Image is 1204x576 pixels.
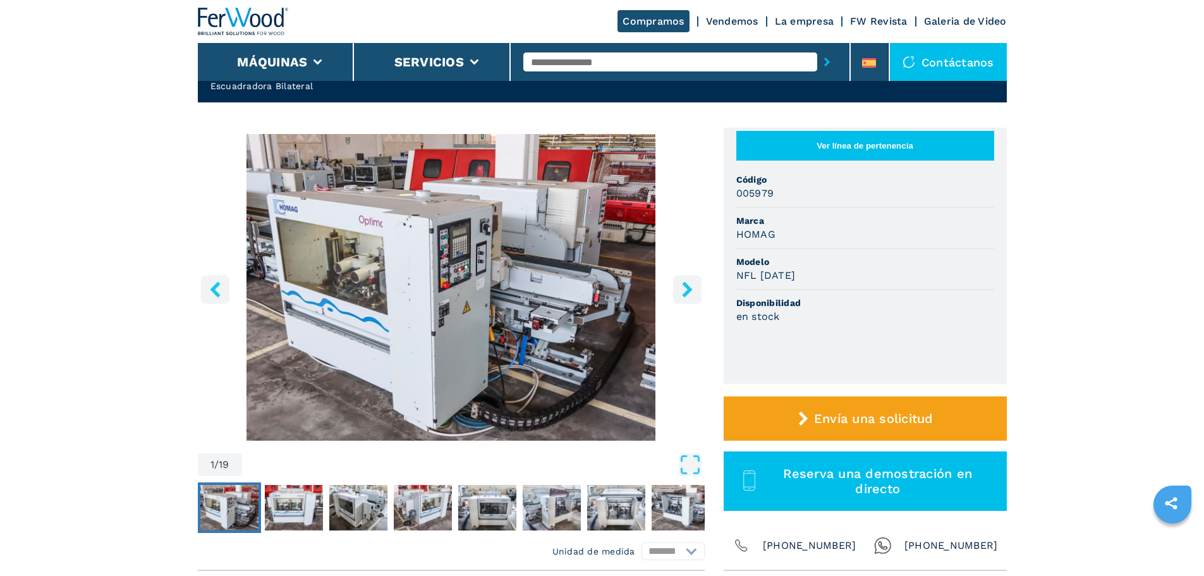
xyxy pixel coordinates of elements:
[763,466,992,496] span: Reserva una demostración en directo
[724,451,1007,511] button: Reserva una demostración en directo
[210,460,214,470] span: 1
[245,453,702,476] button: Open Fullscreen
[523,485,581,530] img: b29d21a7f708e6d01d6a80ab8f054ba8
[736,268,796,283] h3: NFL [DATE]
[198,134,705,441] img: Escuadradora Bilateral HOMAG NFL 25/4/10
[736,214,994,227] span: Marca
[924,15,1007,27] a: Galeria de Video
[585,482,648,533] button: Go to Slide 7
[736,131,994,161] button: Ver línea de pertenencia
[736,186,774,200] h3: 005979
[652,485,710,530] img: e15dcf87dcde5c63cf9e8c3ff34c64c1
[736,227,775,242] h3: HOMAG
[458,485,516,530] img: 0620d108564e5d12b844e19f28b5819d
[394,485,452,530] img: d49f29777ee5894b231ae20a0a6685e2
[394,54,464,70] button: Servicios
[814,411,933,426] span: Envía una solicitud
[890,43,1007,81] div: Contáctanos
[219,460,229,470] span: 19
[649,482,712,533] button: Go to Slide 8
[673,275,702,303] button: right-button
[736,309,780,324] h3: en stock
[198,134,705,441] div: Go to Slide 1
[201,275,229,303] button: left-button
[210,80,382,92] h2: Escuadradora Bilateral
[237,54,307,70] button: Máquinas
[198,8,289,35] img: Ferwood
[903,56,915,68] img: Contáctanos
[552,545,635,558] em: Unidad de medida
[214,460,219,470] span: /
[763,537,856,555] span: [PHONE_NUMBER]
[724,396,1007,441] button: Envía una solicitud
[200,485,258,530] img: f0a6200cf41e1d834a8c4be1b18b3420
[817,47,837,77] button: submit-button
[736,173,994,186] span: Código
[850,15,908,27] a: FW Revista
[904,537,998,555] span: [PHONE_NUMBER]
[874,537,892,555] img: Whatsapp
[1150,519,1195,567] iframe: Chat
[775,15,834,27] a: La empresa
[706,15,758,27] a: Vendemos
[391,482,454,533] button: Go to Slide 4
[1155,487,1187,519] a: sharethis
[736,297,994,309] span: Disponibilidad
[587,485,645,530] img: 44df59d0f7622e18a54f8b4ef3107a12
[198,482,261,533] button: Go to Slide 1
[736,255,994,268] span: Modelo
[520,482,583,533] button: Go to Slide 6
[733,537,750,555] img: Phone
[262,482,325,533] button: Go to Slide 2
[265,485,323,530] img: 5c5df1866def0ae9225639b78cd2005f
[456,482,519,533] button: Go to Slide 5
[329,485,387,530] img: ef6f805fc8429eeb322b2d36f3e9e8b3
[617,10,689,32] a: Compramos
[198,482,705,533] nav: Thumbnail Navigation
[327,482,390,533] button: Go to Slide 3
